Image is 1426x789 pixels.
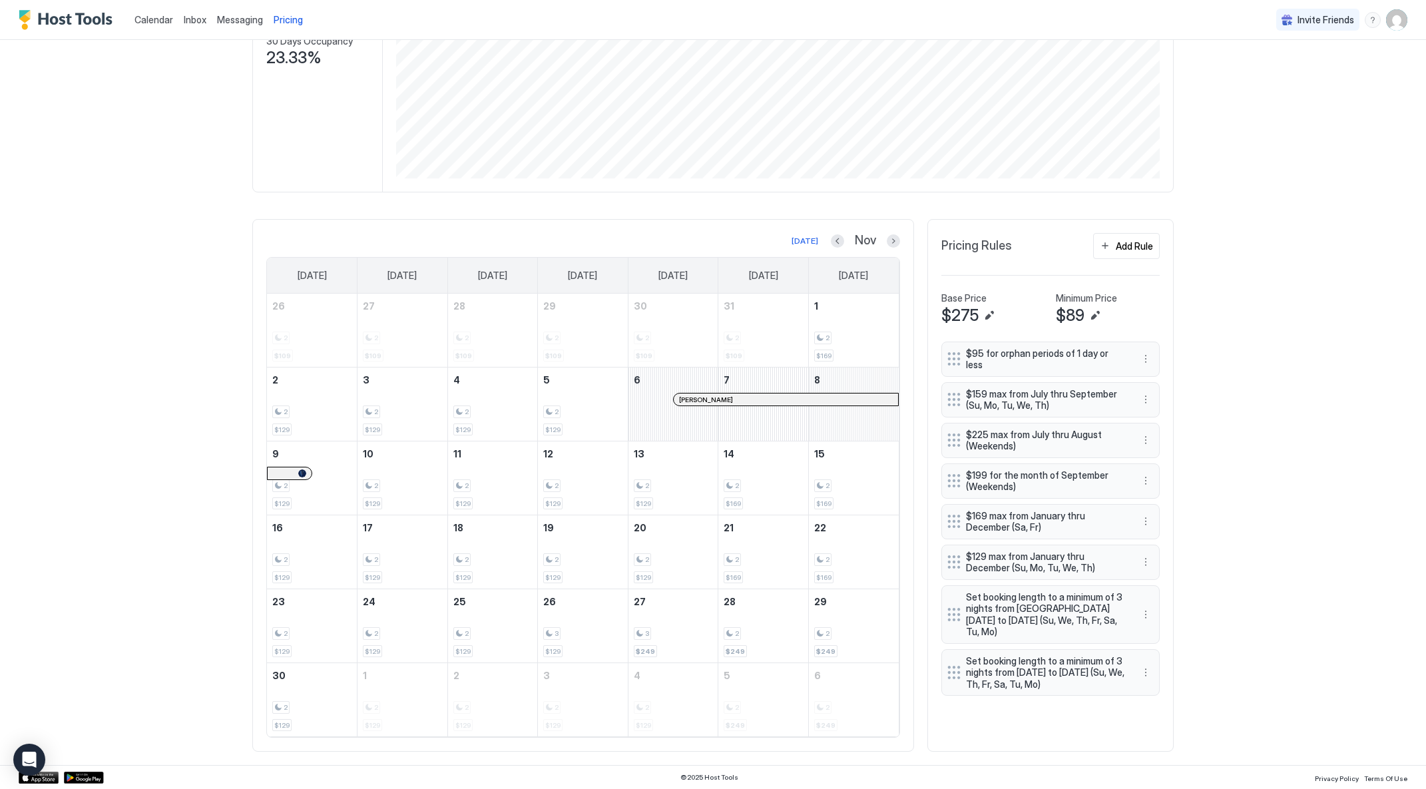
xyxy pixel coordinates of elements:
div: [PERSON_NAME] [679,395,893,404]
td: November 3, 2025 [357,368,448,441]
a: Tuesday [465,258,521,294]
button: Add Rule [1093,233,1160,259]
td: November 12, 2025 [538,441,628,515]
span: 2 [555,481,559,490]
td: November 29, 2025 [808,589,899,663]
div: Host Tools Logo [19,10,119,30]
span: 2 [465,481,469,490]
span: $129 [545,573,561,582]
span: Calendar [134,14,173,25]
div: User profile [1386,9,1407,31]
span: Pricing Rules [941,238,1012,254]
td: November 1, 2025 [808,294,899,368]
span: 29 [543,300,556,312]
a: December 6, 2025 [809,663,899,688]
span: 2 [284,555,288,564]
div: menu [1365,12,1381,28]
span: $129 [274,721,290,730]
td: November 30, 2025 [267,663,357,737]
span: 2 [555,555,559,564]
td: November 13, 2025 [628,441,718,515]
a: November 21, 2025 [718,515,808,540]
td: November 8, 2025 [808,368,899,441]
a: November 11, 2025 [448,441,538,466]
a: December 3, 2025 [538,663,628,688]
span: 2 [555,407,559,416]
a: December 1, 2025 [357,663,447,688]
a: Messaging [217,13,263,27]
span: $199 for the month of September (Weekends) [966,469,1124,493]
span: $129 [274,499,290,508]
span: 11 [453,448,461,459]
td: November 2, 2025 [267,368,357,441]
span: $129 [545,499,561,508]
td: November 23, 2025 [267,589,357,663]
span: $95 for orphan periods of 1 day or less [966,348,1124,371]
a: Saturday [826,258,881,294]
span: $129 max from January thru December (Su, Mo, Tu, We, Th) [966,551,1124,574]
button: More options [1138,554,1154,570]
span: 31 [724,300,734,312]
a: November 30, 2025 [267,663,357,688]
a: November 15, 2025 [809,441,899,466]
div: menu [1138,432,1154,448]
span: Set booking length to a minimum of 3 nights from [DATE] to [DATE] (Su, We, Th, Fr, Sa, Tu, Mo) [966,655,1124,690]
span: 9 [272,448,279,459]
span: Nov [855,233,876,248]
span: 2 [465,629,469,638]
span: 3 [645,629,649,638]
span: 2 [735,481,739,490]
span: Invite Friends [1298,14,1354,26]
a: October 26, 2025 [267,294,357,318]
a: November 18, 2025 [448,515,538,540]
span: 15 [814,448,825,459]
span: 2 [374,407,378,416]
a: App Store [19,772,59,784]
span: © 2025 Host Tools [680,773,738,782]
a: Sunday [284,258,340,294]
span: [DATE] [298,270,327,282]
span: 12 [543,448,553,459]
span: 5 [543,374,550,386]
span: 14 [724,448,734,459]
a: November 13, 2025 [628,441,718,466]
span: 3 [363,374,369,386]
td: November 14, 2025 [718,441,809,515]
span: [DATE] [839,270,868,282]
span: $89 [1056,306,1084,326]
span: 6 [634,374,640,386]
span: $129 [365,499,380,508]
a: December 4, 2025 [628,663,718,688]
td: November 26, 2025 [538,589,628,663]
span: 17 [363,522,373,533]
span: 27 [363,300,375,312]
span: 2 [465,407,469,416]
span: 30 [634,300,647,312]
td: October 30, 2025 [628,294,718,368]
div: [DATE] [792,235,818,247]
span: $169 [816,573,832,582]
button: Next month [887,234,900,248]
a: November 10, 2025 [357,441,447,466]
div: Add Rule [1116,239,1153,253]
a: November 2, 2025 [267,368,357,392]
span: 10 [363,448,373,459]
span: Terms Of Use [1364,774,1407,782]
td: November 20, 2025 [628,515,718,589]
td: November 27, 2025 [628,589,718,663]
span: $225 max from July thru August (Weekends) [966,429,1124,452]
td: November 19, 2025 [538,515,628,589]
span: Pricing [274,14,303,26]
a: November 24, 2025 [357,589,447,614]
a: November 14, 2025 [718,441,808,466]
a: November 8, 2025 [809,368,899,392]
a: October 31, 2025 [718,294,808,318]
a: Terms Of Use [1364,770,1407,784]
td: November 21, 2025 [718,515,809,589]
span: 2 [826,481,830,490]
a: November 16, 2025 [267,515,357,540]
span: 6 [814,670,821,681]
span: 28 [724,596,736,607]
a: November 7, 2025 [718,368,808,392]
a: Calendar [134,13,173,27]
